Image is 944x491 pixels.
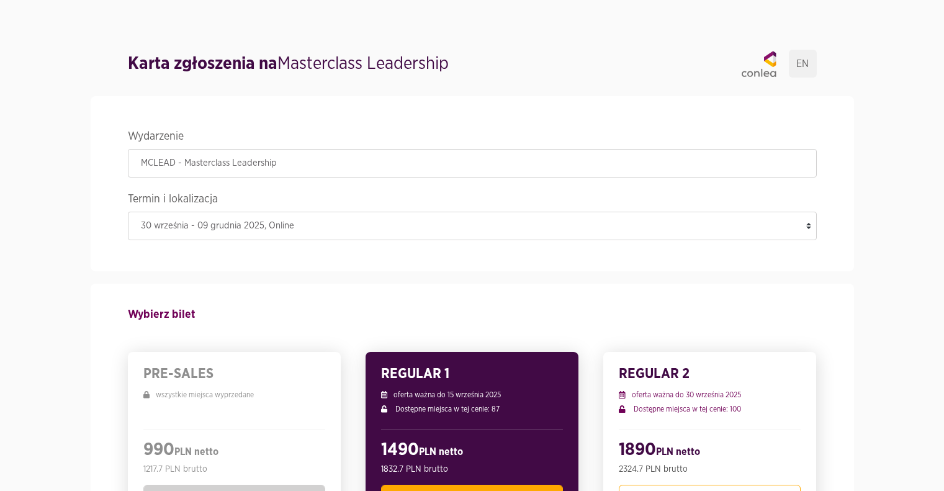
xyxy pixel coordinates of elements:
h3: REGULAR 2 [619,364,801,383]
p: 1832.7 PLN brutto [381,463,563,475]
h1: Masterclass Leadership [128,52,449,76]
h2: 990 [143,439,325,463]
p: 1217.7 PLN brutto [143,463,325,475]
span: PLN netto [419,447,463,457]
p: oferta ważna do 15 września 2025 [381,389,563,400]
h2: 1490 [381,439,563,463]
h4: Wybierz bilet [128,302,817,327]
span: PLN netto [174,447,218,457]
strong: Karta zgłoszenia na [128,55,277,73]
span: PLN netto [656,447,700,457]
p: oferta ważna do 30 września 2025 [619,389,801,400]
p: wszystkie miejsca wyprzedane [143,389,325,400]
a: EN [789,50,817,78]
p: Dostępne miejsca w tej cenie: 87 [381,403,563,415]
legend: Wydarzenie [128,127,817,149]
h3: REGULAR 1 [381,364,563,383]
input: MCLEAD - Masterclass Leadership [128,149,817,178]
legend: Termin i lokalizacja [128,190,817,212]
h2: 1890 [619,439,801,463]
p: Dostępne miejsca w tej cenie: 100 [619,403,801,415]
h3: PRE-SALES [143,364,325,383]
p: 2324.7 PLN brutto [619,463,801,475]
